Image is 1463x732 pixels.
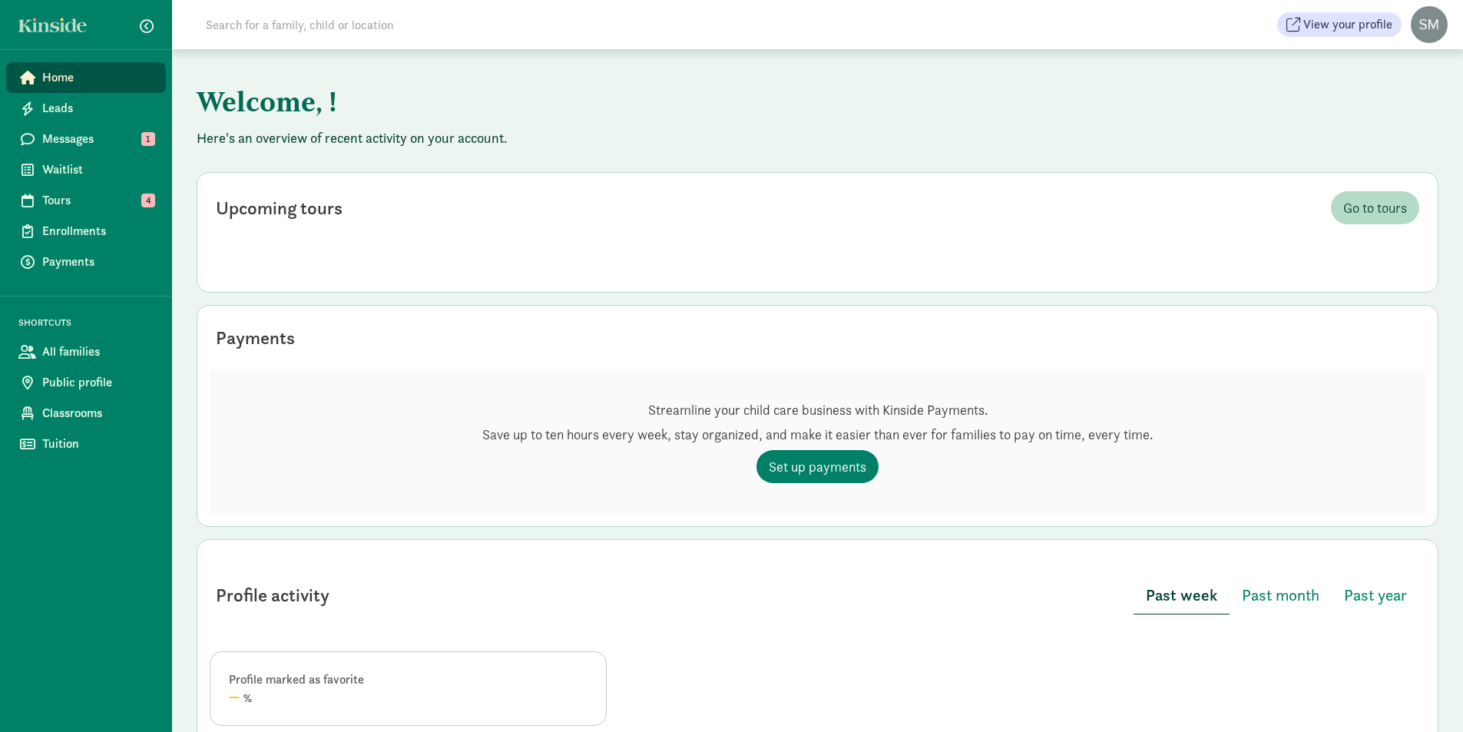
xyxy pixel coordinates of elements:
[42,130,154,148] span: Messages
[1303,15,1392,34] span: View your profile
[42,343,154,361] span: All families
[482,426,1153,444] p: Save up to ten hours every week, stay organized, and make it easier than ever for families to pay...
[42,222,154,240] span: Enrollments
[6,154,166,185] a: Waitlist
[1146,583,1217,608] span: Past week
[6,367,166,398] a: Public profile
[6,185,166,216] a: Tours 4
[6,336,166,367] a: All families
[6,62,166,93] a: Home
[229,671,588,689] div: Profile marked as favorite
[1230,577,1332,614] button: Past month
[6,124,166,154] a: Messages 1
[1277,12,1402,37] button: View your profile
[42,161,154,179] span: Waitlist
[216,324,295,352] div: Payments
[1344,583,1407,608] span: Past year
[1331,191,1419,224] a: Go to tours
[42,404,154,422] span: Classrooms
[42,68,154,87] span: Home
[229,689,588,707] div: %
[141,194,155,207] span: 4
[1134,577,1230,614] button: Past week
[197,9,627,40] input: Search for a family, child or location
[141,132,155,146] span: 1
[6,216,166,247] a: Enrollments
[1332,577,1419,614] button: Past year
[42,191,154,210] span: Tours
[769,456,866,477] span: Set up payments
[756,450,879,483] a: Set up payments
[197,129,1438,147] p: Here's an overview of recent activity on your account.
[1242,583,1319,608] span: Past month
[197,74,957,129] h1: Welcome, !
[6,398,166,429] a: Classrooms
[42,435,154,453] span: Tuition
[482,401,1153,419] p: Streamline your child care business with Kinside Payments.
[6,247,166,277] a: Payments
[216,194,343,222] div: Upcoming tours
[42,373,154,392] span: Public profile
[216,581,329,609] div: Profile activity
[42,253,154,271] span: Payments
[42,99,154,118] span: Leads
[6,429,166,459] a: Tuition
[6,93,166,124] a: Leads
[1343,197,1407,218] span: Go to tours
